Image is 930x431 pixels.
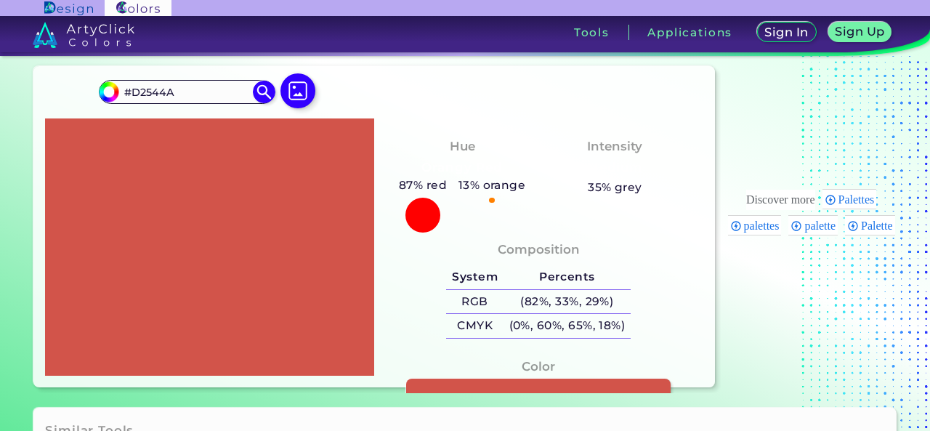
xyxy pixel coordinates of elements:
[845,215,895,235] div: Palette
[838,193,879,206] span: Palettes
[587,136,642,157] h4: Intensity
[253,81,275,102] img: icon search
[861,219,897,232] span: Palette
[744,219,784,232] span: palettes
[446,290,503,314] h5: RGB
[280,73,315,108] img: icon picture
[498,239,580,260] h4: Composition
[581,159,650,177] h3: Medium
[450,136,475,157] h4: Hue
[767,27,807,38] h5: Sign In
[804,219,840,232] span: palette
[574,27,610,38] h3: Tools
[446,265,503,289] h5: System
[416,159,509,177] h3: Orangy Red
[504,265,631,289] h5: Percents
[453,176,531,195] h5: 13% orange
[837,26,883,37] h5: Sign Up
[588,178,642,197] h5: 35% grey
[44,1,93,15] img: ArtyClick Design logo
[33,22,135,48] img: logo_artyclick_colors_white.svg
[522,356,555,377] h4: Color
[788,215,838,235] div: palette
[504,314,631,338] h5: (0%, 60%, 65%, 18%)
[728,215,782,235] div: palettes
[822,189,877,209] div: Palettes
[647,27,732,38] h3: Applications
[119,82,254,102] input: type color..
[446,314,503,338] h5: CMYK
[759,23,814,42] a: Sign In
[746,190,815,210] div: These are topics related to the article that might interest you
[830,23,889,42] a: Sign Up
[504,290,631,314] h5: (82%, 33%, 29%)
[393,176,453,195] h5: 87% red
